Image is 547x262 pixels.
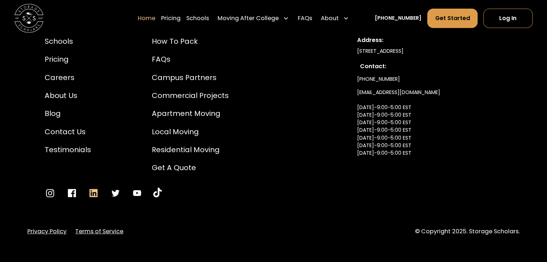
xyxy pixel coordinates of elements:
a: FAQs [152,54,229,65]
a: Home [138,8,155,28]
div: Moving After College [218,14,279,22]
div: About [318,8,352,28]
a: Schools [186,8,209,28]
a: [PHONE_NUMBER] [375,14,421,22]
a: FAQs [297,8,312,28]
a: Campus Partners [152,72,229,83]
a: Terms of Service [75,227,123,236]
a: Go to Twitter [110,188,121,198]
div: Moving After College [215,8,292,28]
a: Pricing [161,8,181,28]
div: Contact: [360,62,500,71]
div: © Copyright 2025. Storage Scholars. [415,227,520,236]
a: Go to YouTube [153,188,162,198]
a: Residential Moving [152,144,229,155]
div: [STREET_ADDRESS] [357,47,502,55]
a: Pricing [45,54,91,65]
a: Blog [45,108,91,119]
a: How to Pack [152,36,229,47]
a: Go to Facebook [67,188,77,198]
a: Go to Instagram [45,188,55,198]
a: Privacy Policy [27,227,67,236]
a: Go to YouTube [132,188,142,198]
div: About [321,14,339,22]
a: About Us [45,90,91,101]
a: Testimonials [45,144,91,155]
a: Commercial Projects [152,90,229,101]
a: Local Moving [152,126,229,137]
a: [PHONE_NUMBER] [357,72,400,85]
img: Storage Scholars main logo [14,4,44,33]
a: Apartment Moving [152,108,229,119]
a: Go to LinkedIn [88,188,99,198]
a: Careers [45,72,91,83]
a: Schools [45,36,91,47]
a: Get a Quote [152,162,229,173]
a: Log In [483,8,533,28]
a: [EMAIL_ADDRESS][DOMAIN_NAME][DATE]-9:00-5:00 EST[DATE]-9:00-5:00 EST[DATE]-9:00-5:00 EST[DATE]-9:... [357,86,440,175]
a: Contact Us [45,126,91,137]
div: Address: [357,36,502,45]
a: Get Started [427,8,477,28]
